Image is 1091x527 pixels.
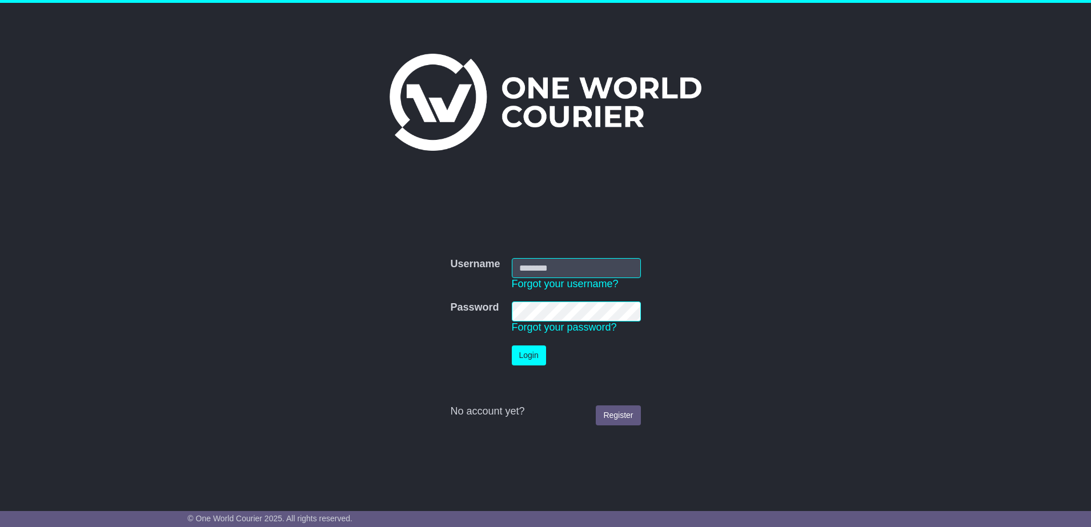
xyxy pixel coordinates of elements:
a: Forgot your username? [512,278,619,289]
label: Password [450,301,499,314]
span: © One World Courier 2025. All rights reserved. [187,514,352,523]
div: No account yet? [450,405,640,418]
img: One World [390,54,701,151]
a: Forgot your password? [512,321,617,333]
label: Username [450,258,500,271]
button: Login [512,345,546,365]
a: Register [596,405,640,425]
